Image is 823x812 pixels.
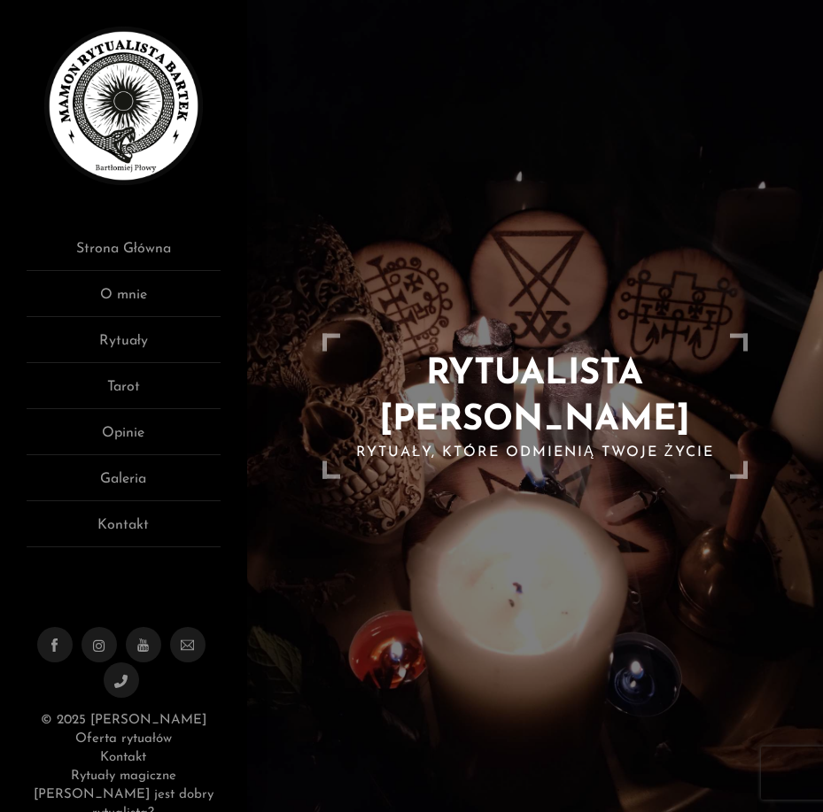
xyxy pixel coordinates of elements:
a: Oferta rytuałów [75,732,171,746]
a: Opinie [27,422,221,455]
a: O mnie [27,284,221,317]
h1: RYTUALISTA [PERSON_NAME] [340,351,730,443]
a: Tarot [27,376,221,409]
a: Rytuały [27,330,221,363]
a: Kontakt [27,514,221,547]
a: Rytuały magiczne [71,769,175,783]
h2: Rytuały, które odmienią Twoje życie [340,443,730,461]
img: Rytualista Bartek [44,27,203,185]
a: Strona Główna [27,238,221,271]
a: Kontakt [100,751,146,764]
a: Galeria [27,468,221,501]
